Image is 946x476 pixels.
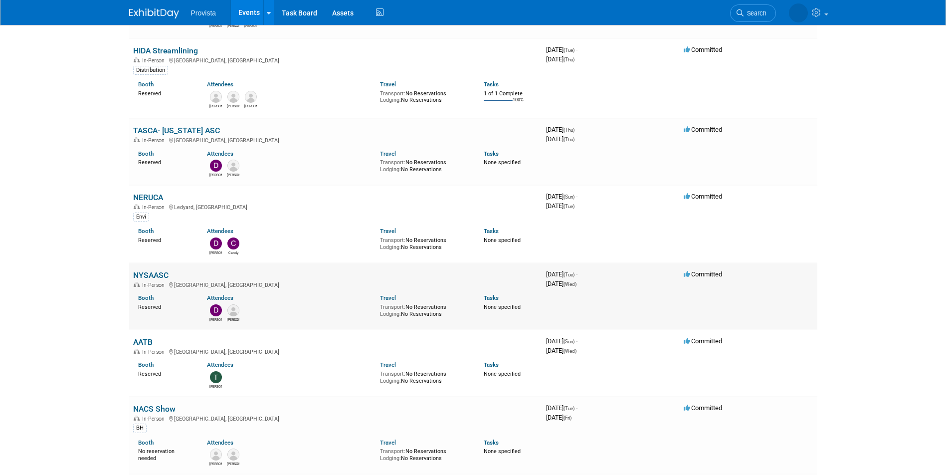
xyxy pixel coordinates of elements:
span: [DATE] [546,337,577,345]
a: Search [730,4,776,22]
div: [GEOGRAPHIC_DATA], [GEOGRAPHIC_DATA] [133,414,538,422]
span: - [576,193,577,200]
img: Vince Gay [227,304,239,316]
div: [GEOGRAPHIC_DATA], [GEOGRAPHIC_DATA] [133,136,538,144]
a: Attendees [207,361,233,368]
span: Lodging: [380,455,401,462]
div: No Reservations No Reservations [380,369,469,384]
a: AATB [133,337,153,347]
img: Debbie Treat [210,238,222,249]
span: [DATE] [546,404,577,412]
div: Vince Gay [227,316,239,322]
span: (Wed) [564,281,576,287]
span: (Thu) [564,57,574,62]
a: Attendees [207,439,233,446]
img: Debbie Treat [210,160,222,172]
div: No Reservations No Reservations [380,446,469,462]
a: Attendees [207,81,233,88]
div: No Reservations No Reservations [380,88,469,104]
span: None specified [484,304,521,310]
span: - [576,404,577,412]
div: Reserved [138,88,192,97]
span: Committed [684,270,722,278]
span: [DATE] [546,46,577,53]
span: Lodging: [380,244,401,250]
img: ExhibitDay [129,8,179,18]
img: Ted Vanzante [210,371,222,383]
div: Ledyard, [GEOGRAPHIC_DATA] [133,203,538,211]
img: Vince Gay [227,160,239,172]
span: Lodging: [380,97,401,103]
div: Jeff Kittle [209,103,222,109]
span: In-Person [142,57,168,64]
span: - [576,337,577,345]
a: Booth [138,81,154,88]
span: [DATE] [546,135,574,143]
a: Booth [138,361,154,368]
div: No Reservations No Reservations [380,157,469,173]
img: In-Person Event [134,57,140,62]
span: (Wed) [564,348,576,354]
a: Tasks [484,294,499,301]
td: 100% [513,97,524,111]
span: In-Person [142,204,168,211]
div: Reserved [138,369,192,378]
span: (Tue) [564,406,574,411]
a: Travel [380,439,396,446]
img: Jerry Johnson [227,91,239,103]
span: [DATE] [546,55,574,63]
a: HIDA Streamlining [133,46,198,55]
a: Tasks [484,81,499,88]
span: [DATE] [546,126,577,133]
span: Lodging: [380,311,401,317]
span: (Tue) [564,47,574,53]
div: Reserved [138,235,192,244]
span: None specified [484,237,521,243]
span: Committed [684,337,722,345]
span: [DATE] [546,270,577,278]
div: Austen Turner [244,103,257,109]
img: In-Person Event [134,416,140,421]
a: Tasks [484,150,499,157]
div: Ashley Grossman [209,461,222,467]
a: NERUCA [133,193,163,202]
div: Distribution [133,66,168,75]
span: Transport: [380,448,405,455]
div: [GEOGRAPHIC_DATA], [GEOGRAPHIC_DATA] [133,347,538,355]
span: - [576,270,577,278]
span: In-Person [142,349,168,355]
span: Provista [191,9,216,17]
a: Tasks [484,228,499,235]
img: In-Person Event [134,137,140,142]
div: Dean Dennerline [227,461,239,467]
div: Debbie Treat [209,316,222,322]
img: Jeff Kittle [210,91,222,103]
a: NACS Show [133,404,176,414]
span: Lodging: [380,378,401,384]
a: Travel [380,294,396,301]
div: Trisha Mitkus [209,22,222,28]
a: Booth [138,439,154,446]
a: Tasks [484,361,499,368]
span: [DATE] [546,414,571,421]
span: Transport: [380,371,405,377]
a: Booth [138,150,154,157]
div: Debbie Treat [209,172,222,178]
a: Tasks [484,439,499,446]
img: Shai Davis [789,3,808,22]
div: Jerry Johnson [227,103,239,109]
span: (Tue) [564,272,574,277]
div: Ted Vanzante [209,383,222,389]
span: Transport: [380,159,405,166]
span: (Sun) [564,194,574,200]
a: NYSAASC [133,270,169,280]
img: In-Person Event [134,204,140,209]
div: Justyn Okoniewski [227,22,239,28]
span: In-Person [142,282,168,288]
span: Committed [684,46,722,53]
img: Debbie Treat [210,304,222,316]
span: (Thu) [564,127,574,133]
span: (Fri) [564,415,571,421]
div: Vince Gay [227,172,239,178]
div: Debbie Treat [209,249,222,255]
